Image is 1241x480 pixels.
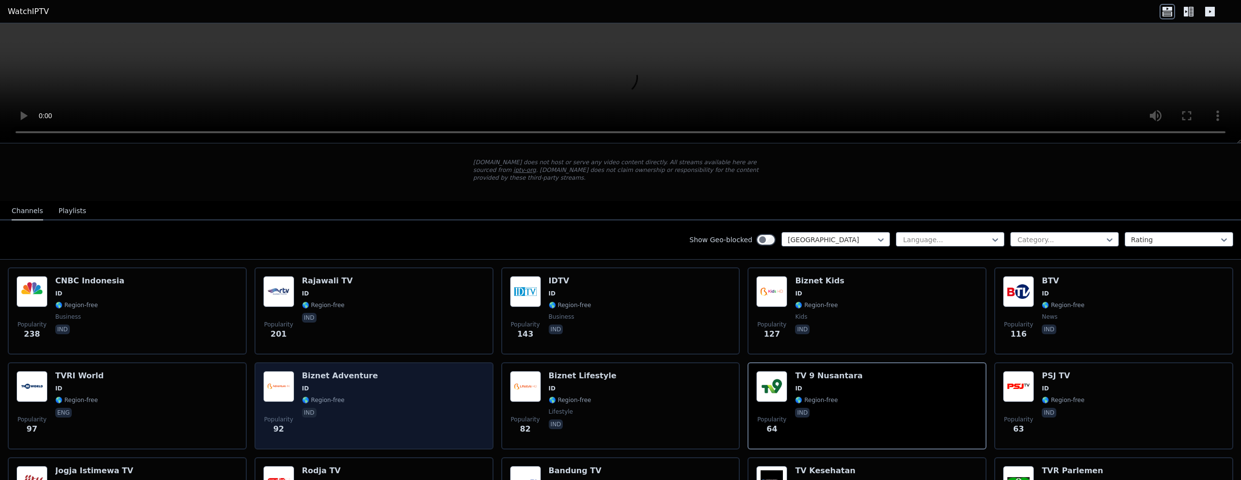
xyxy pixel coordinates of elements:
span: ID [795,385,802,392]
p: [DOMAIN_NAME] does not host or serve any video content directly. All streams available here are s... [473,158,768,182]
img: Biznet Kids [756,276,787,307]
img: Biznet Lifestyle [510,371,541,402]
button: Playlists [59,202,86,220]
h6: Rajawali TV [302,276,353,286]
p: ind [549,419,563,429]
span: 🌎 Region-free [549,396,591,404]
span: 82 [520,423,530,435]
span: business [55,313,81,321]
span: business [549,313,574,321]
img: TV 9 Nusantara [756,371,787,402]
span: Popularity [511,416,540,423]
img: TVRI World [16,371,48,402]
img: Biznet Adventure [263,371,294,402]
span: ID [302,290,309,297]
span: ID [55,385,62,392]
span: ID [302,385,309,392]
span: 127 [764,328,780,340]
span: 64 [766,423,777,435]
h6: Biznet Adventure [302,371,378,381]
span: ID [1042,385,1049,392]
span: 🌎 Region-free [1042,396,1084,404]
p: ind [795,408,810,418]
h6: PSJ TV [1042,371,1084,381]
p: ind [302,408,317,418]
span: lifestyle [549,408,573,416]
img: PSJ TV [1003,371,1034,402]
span: ID [55,290,62,297]
a: iptv-org [513,167,536,173]
span: Popularity [264,416,293,423]
span: Popularity [17,321,47,328]
span: 201 [270,328,286,340]
p: eng [55,408,72,418]
span: 🌎 Region-free [302,396,345,404]
span: 🌎 Region-free [1042,301,1084,309]
h6: IDTV [549,276,591,286]
span: 63 [1013,423,1024,435]
span: Popularity [757,416,786,423]
span: Popularity [511,321,540,328]
p: ind [1042,408,1056,418]
span: Popularity [264,321,293,328]
span: 97 [27,423,37,435]
h6: Jogja Istimewa TV [55,466,133,476]
span: Popularity [757,321,786,328]
span: 238 [24,328,40,340]
h6: Bandung TV [549,466,612,476]
p: ind [549,325,563,334]
span: 🌎 Region-free [55,396,98,404]
span: ID [549,385,556,392]
span: news [1042,313,1057,321]
h6: Biznet Kids [795,276,844,286]
h6: Biznet Lifestyle [549,371,617,381]
h6: Rodja TV [302,466,345,476]
img: BTV [1003,276,1034,307]
span: 116 [1010,328,1026,340]
h6: TVRI World [55,371,104,381]
span: ID [549,290,556,297]
span: kids [795,313,807,321]
p: ind [795,325,810,334]
h6: BTV [1042,276,1084,286]
span: 92 [273,423,284,435]
span: ID [795,290,802,297]
img: Rajawali TV [263,276,294,307]
span: ID [1042,290,1049,297]
img: IDTV [510,276,541,307]
button: Channels [12,202,43,220]
span: 🌎 Region-free [549,301,591,309]
span: Popularity [1004,416,1033,423]
h6: TV 9 Nusantara [795,371,862,381]
span: 🌎 Region-free [795,301,838,309]
span: 🌎 Region-free [302,301,345,309]
h6: CNBC Indonesia [55,276,124,286]
span: 🌎 Region-free [55,301,98,309]
label: Show Geo-blocked [689,235,752,245]
h6: TVR Parlemen [1042,466,1103,476]
a: WatchIPTV [8,6,49,17]
p: ind [302,313,317,323]
span: 🌎 Region-free [795,396,838,404]
span: Popularity [1004,321,1033,328]
p: ind [1042,325,1056,334]
img: CNBC Indonesia [16,276,48,307]
span: Popularity [17,416,47,423]
h6: TV Kesehatan [795,466,855,476]
p: ind [55,325,70,334]
span: 143 [517,328,533,340]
